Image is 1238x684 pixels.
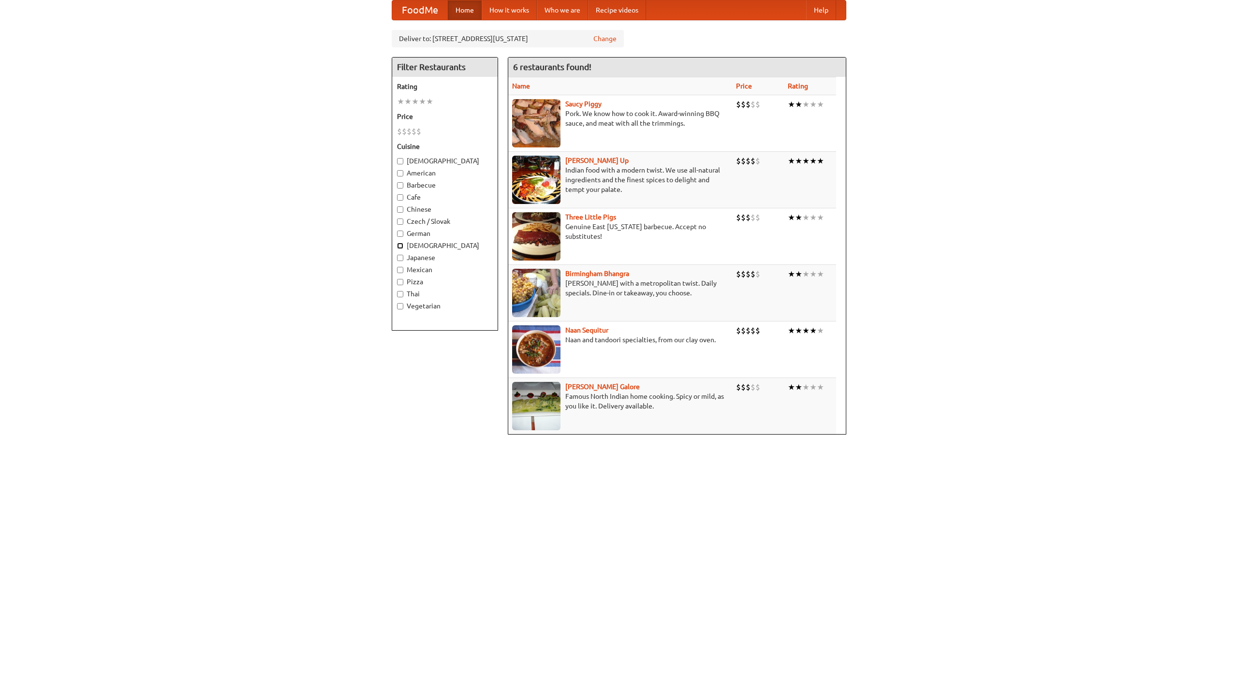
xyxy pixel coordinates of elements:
[746,269,751,279] li: $
[795,269,802,279] li: ★
[593,34,617,44] a: Change
[736,325,741,336] li: $
[741,269,746,279] li: $
[397,265,493,275] label: Mexican
[404,96,412,107] li: ★
[565,157,629,164] a: [PERSON_NAME] Up
[755,382,760,393] li: $
[397,192,493,202] label: Cafe
[397,301,493,311] label: Vegetarian
[397,142,493,151] h5: Cuisine
[407,126,412,137] li: $
[741,382,746,393] li: $
[817,269,824,279] li: ★
[741,99,746,110] li: $
[512,269,560,317] img: bhangra.jpg
[412,126,416,137] li: $
[788,382,795,393] li: ★
[397,279,403,285] input: Pizza
[513,62,591,72] ng-pluralize: 6 restaurants found!
[755,212,760,223] li: $
[565,100,602,108] a: Saucy Piggy
[788,269,795,279] li: ★
[736,99,741,110] li: $
[397,170,403,176] input: American
[565,326,608,334] a: Naan Sequitur
[806,0,836,20] a: Help
[788,99,795,110] li: ★
[397,241,493,250] label: [DEMOGRAPHIC_DATA]
[397,217,493,226] label: Czech / Slovak
[416,126,421,137] li: $
[746,325,751,336] li: $
[802,269,810,279] li: ★
[397,158,403,164] input: [DEMOGRAPHIC_DATA]
[755,269,760,279] li: $
[397,112,493,121] h5: Price
[512,212,560,261] img: littlepigs.jpg
[397,204,493,214] label: Chinese
[751,99,755,110] li: $
[817,325,824,336] li: ★
[397,156,493,166] label: [DEMOGRAPHIC_DATA]
[426,96,433,107] li: ★
[397,277,493,287] label: Pizza
[397,291,403,297] input: Thai
[802,382,810,393] li: ★
[795,212,802,223] li: ★
[588,0,646,20] a: Recipe videos
[746,156,751,166] li: $
[741,156,746,166] li: $
[810,156,817,166] li: ★
[755,99,760,110] li: $
[817,382,824,393] li: ★
[512,335,728,345] p: Naan and tandoori specialties, from our clay oven.
[512,99,560,147] img: saucy.jpg
[795,382,802,393] li: ★
[736,269,741,279] li: $
[746,382,751,393] li: $
[512,109,728,128] p: Pork. We know how to cook it. Award-winning BBQ sauce, and meat with all the trimmings.
[412,96,419,107] li: ★
[397,229,493,238] label: German
[802,212,810,223] li: ★
[392,0,448,20] a: FoodMe
[397,267,403,273] input: Mexican
[741,325,746,336] li: $
[741,212,746,223] li: $
[751,325,755,336] li: $
[392,30,624,47] div: Deliver to: [STREET_ADDRESS][US_STATE]
[751,382,755,393] li: $
[397,253,493,262] label: Japanese
[402,126,407,137] li: $
[788,156,795,166] li: ★
[512,382,560,430] img: currygalore.jpg
[419,96,426,107] li: ★
[802,156,810,166] li: ★
[512,392,728,411] p: Famous North Indian home cooking. Spicy or mild, as you like it. Delivery available.
[755,325,760,336] li: $
[817,212,824,223] li: ★
[512,156,560,204] img: curryup.jpg
[795,156,802,166] li: ★
[565,383,640,391] a: [PERSON_NAME] Galore
[512,278,728,298] p: [PERSON_NAME] with a metropolitan twist. Daily specials. Dine-in or takeaway, you choose.
[810,325,817,336] li: ★
[795,99,802,110] li: ★
[746,99,751,110] li: $
[565,213,616,221] a: Three Little Pigs
[817,156,824,166] li: ★
[397,243,403,249] input: [DEMOGRAPHIC_DATA]
[482,0,537,20] a: How it works
[512,165,728,194] p: Indian food with a modern twist. We use all-natural ingredients and the finest spices to delight ...
[751,156,755,166] li: $
[448,0,482,20] a: Home
[810,212,817,223] li: ★
[810,269,817,279] li: ★
[751,269,755,279] li: $
[802,325,810,336] li: ★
